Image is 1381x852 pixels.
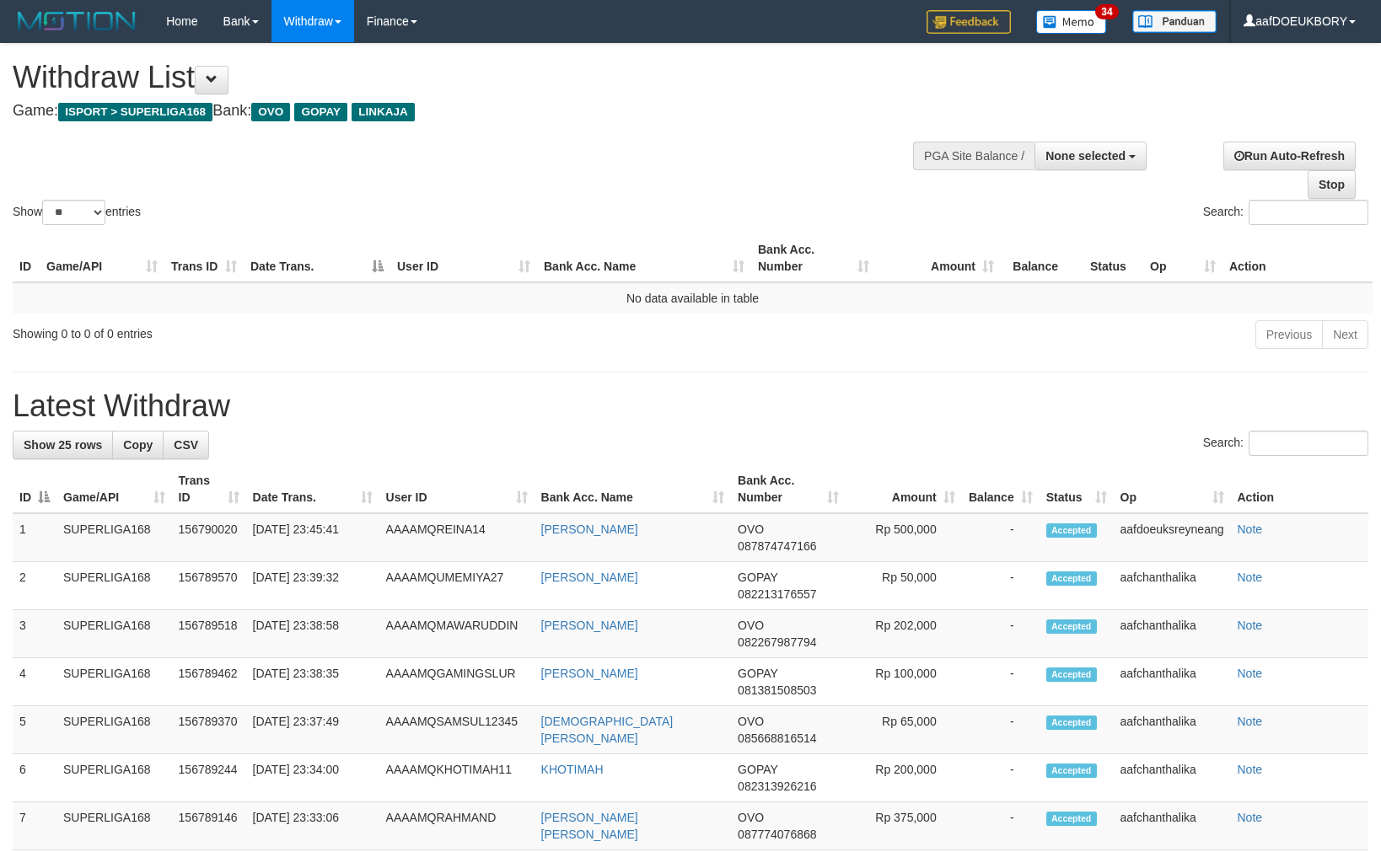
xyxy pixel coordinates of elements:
[541,715,674,745] a: [DEMOGRAPHIC_DATA][PERSON_NAME]
[1238,522,1263,536] a: Note
[56,610,172,658] td: SUPERLIGA168
[846,754,961,802] td: Rp 200,000
[1223,142,1356,170] a: Run Auto-Refresh
[13,431,113,459] a: Show 25 rows
[962,610,1040,658] td: -
[1114,706,1231,754] td: aafchanthalika
[846,513,961,562] td: Rp 500,000
[846,610,961,658] td: Rp 202,000
[56,706,172,754] td: SUPERLIGA168
[1046,812,1097,826] span: Accepted
[1001,234,1083,282] th: Balance
[56,562,172,610] td: SUPERLIGA168
[13,282,1373,313] td: No data available in table
[56,802,172,850] td: SUPERLIGA168
[123,438,153,452] span: Copy
[1114,465,1231,513] th: Op: activate to sort column ascending
[13,200,141,225] label: Show entries
[962,513,1040,562] td: -
[13,513,56,562] td: 1
[174,438,198,452] span: CSV
[1046,619,1097,634] span: Accepted
[962,658,1040,706] td: -
[1040,465,1114,513] th: Status: activate to sort column ascending
[379,562,535,610] td: AAAAMQUMEMIYA27
[379,706,535,754] td: AAAAMQSAMSUL12345
[1238,763,1263,776] a: Note
[379,610,535,658] td: AAAAMQMAWARUDDIN
[13,802,56,850] td: 7
[876,234,1001,282] th: Amount: activate to sort column ascending
[1143,234,1222,282] th: Op: activate to sort column ascending
[172,706,246,754] td: 156789370
[1046,667,1097,682] span: Accepted
[738,522,764,536] span: OVO
[927,10,1011,34] img: Feedback.jpg
[163,431,209,459] a: CSV
[541,763,604,776] a: KHOTIMAH
[846,465,961,513] th: Amount: activate to sort column ascending
[379,658,535,706] td: AAAAMQGAMINGSLUR
[738,667,777,680] span: GOPAY
[1034,142,1147,170] button: None selected
[13,562,56,610] td: 2
[1132,10,1217,33] img: panduan.png
[846,706,961,754] td: Rp 65,000
[13,706,56,754] td: 5
[1322,320,1368,349] a: Next
[1114,610,1231,658] td: aafchanthalika
[246,754,379,802] td: [DATE] 23:34:00
[1255,320,1323,349] a: Previous
[172,658,246,706] td: 156789462
[246,513,379,562] td: [DATE] 23:45:41
[172,465,246,513] th: Trans ID: activate to sort column ascending
[846,562,961,610] td: Rp 50,000
[13,319,563,342] div: Showing 0 to 0 of 0 entries
[1046,764,1097,778] span: Accepted
[246,562,379,610] td: [DATE] 23:39:32
[535,465,732,513] th: Bank Acc. Name: activate to sort column ascending
[1114,658,1231,706] td: aafchanthalika
[541,571,638,584] a: [PERSON_NAME]
[13,465,56,513] th: ID: activate to sort column descending
[1308,170,1356,199] a: Stop
[172,513,246,562] td: 156790020
[1114,513,1231,562] td: aafdoeuksreyneang
[1238,811,1263,824] a: Note
[962,802,1040,850] td: -
[13,234,40,282] th: ID
[1238,667,1263,680] a: Note
[379,465,535,513] th: User ID: activate to sort column ascending
[1083,234,1143,282] th: Status
[751,234,876,282] th: Bank Acc. Number: activate to sort column ascending
[738,731,816,745] span: Copy 085668816514 to clipboard
[738,619,764,632] span: OVO
[56,658,172,706] td: SUPERLIGA168
[13,61,904,94] h1: Withdraw List
[13,8,141,34] img: MOTION_logo.png
[352,103,415,121] span: LINKAJA
[56,754,172,802] td: SUPERLIGA168
[1095,4,1118,19] span: 34
[846,802,961,850] td: Rp 375,000
[164,234,244,282] th: Trans ID: activate to sort column ascending
[738,811,764,824] span: OVO
[846,658,961,706] td: Rp 100,000
[1036,10,1107,34] img: Button%20Memo.svg
[40,234,164,282] th: Game/API: activate to sort column ascending
[1045,149,1126,163] span: None selected
[1249,200,1368,225] input: Search:
[58,103,212,121] span: ISPORT > SUPERLIGA168
[379,513,535,562] td: AAAAMQREINA14
[1238,715,1263,728] a: Note
[962,754,1040,802] td: -
[738,539,816,553] span: Copy 087874747166 to clipboard
[13,754,56,802] td: 6
[738,571,777,584] span: GOPAY
[246,658,379,706] td: [DATE] 23:38:35
[1231,465,1369,513] th: Action
[738,587,816,601] span: Copy 082213176557 to clipboard
[962,706,1040,754] td: -
[390,234,537,282] th: User ID: activate to sort column ascending
[13,658,56,706] td: 4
